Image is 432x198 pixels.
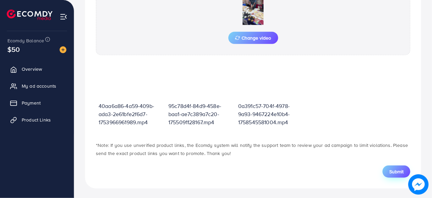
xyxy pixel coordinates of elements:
img: menu [60,13,67,21]
span: Payment [22,100,41,106]
button: Submit [383,166,410,178]
p: 40aa6a86-4a59-409b-ada3-2e61bfe2f6d7-1753966961989.mp4 [99,102,163,126]
a: My ad accounts [5,79,69,93]
a: Product Links [5,113,69,127]
span: My ad accounts [22,83,56,89]
span: Overview [22,66,42,72]
a: Overview [5,62,69,76]
img: image [408,174,429,195]
a: Payment [5,96,69,110]
img: image [60,46,66,53]
span: Ecomdy Balance [7,37,44,44]
span: Product Links [22,116,51,123]
span: Submit [389,168,404,175]
button: Change video [228,32,278,44]
span: Change video [235,36,271,40]
p: 0a391c57-704f-4978-9a93-9467224e10b4-1758545581004.mp4 [238,102,303,126]
p: 95c78d4f-84d9-458e-baa1-ae7c389a7c20-1755091128167.mp4 [168,102,233,126]
p: *Note: If you use unverified product links, the Ecomdy system will notify the support team to rev... [96,141,410,157]
img: logo [7,9,53,20]
span: $50 [7,42,20,57]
